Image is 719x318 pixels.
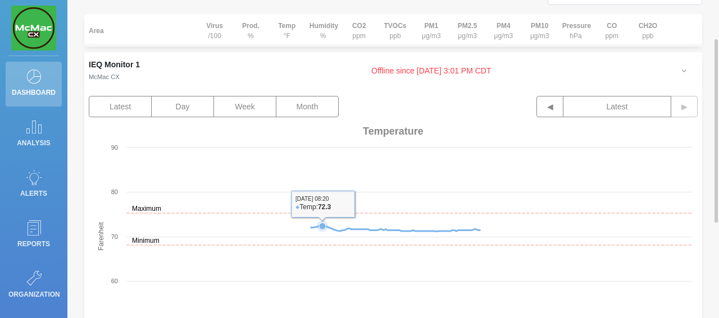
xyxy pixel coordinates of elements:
[531,22,548,30] strong: PM10
[558,14,594,47] th: hPa
[132,237,160,245] text: Minimum
[8,185,59,202] p: Alerts
[197,14,233,47] th: /100
[497,22,511,30] strong: PM4
[449,14,485,47] th: μg/m3
[278,22,295,30] strong: Temp
[6,62,62,107] a: Dashboard
[89,73,120,80] small: McMac CX
[89,96,152,117] button: Latest
[111,144,118,151] text: 90
[6,264,62,308] a: Organization
[11,6,56,50] img: Logo
[413,14,449,47] th: μg/m3
[6,213,62,258] a: Reports
[6,163,62,208] a: Alerts
[269,14,305,47] th: °F
[639,22,657,30] strong: CH2O
[522,14,558,47] th: μg/m3
[310,22,338,30] strong: Humidity
[485,14,521,47] th: μg/m3
[233,14,269,47] th: %
[213,96,276,117] button: Week
[384,22,407,30] strong: TVOCs
[276,96,339,117] button: Month
[305,14,341,47] th: %
[97,222,105,250] text: Farenheit
[562,22,591,30] strong: Pressure
[8,286,59,303] p: Organization
[341,14,377,47] th: ppm
[132,205,161,213] text: Maximum
[151,96,214,117] button: Day
[6,112,62,157] a: Analysis
[352,22,366,30] strong: CO2
[377,14,413,47] th: ppb
[630,14,666,47] th: ppb
[594,14,630,47] th: ppm
[536,96,563,117] button: ◀
[363,126,424,137] span: Temperature
[206,22,223,30] strong: Virus
[242,22,260,30] strong: Prod.
[111,233,118,240] text: 70
[8,135,59,151] p: Analysis
[111,278,118,284] text: 60
[197,52,666,89] td: Offline since [DATE] 3:01 PM CDT
[89,27,104,35] strong: Area
[671,96,698,117] button: ▶
[111,188,118,195] text: 80
[8,236,59,252] p: Reports
[84,52,197,89] td: IEQ Monitor 1McMac CX
[424,22,438,30] strong: PM1
[607,22,617,30] strong: CO
[563,96,671,117] button: Latest
[8,84,59,101] p: Dashboard
[458,22,477,30] strong: PM2.5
